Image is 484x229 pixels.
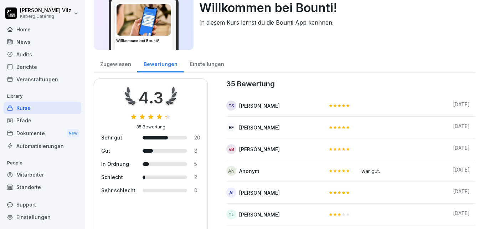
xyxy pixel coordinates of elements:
a: Zugewiesen [94,54,137,72]
div: Anonym [239,167,259,175]
td: [DATE] [447,160,475,182]
td: [DATE] [447,204,475,225]
a: Einstellungen [4,211,81,223]
a: Bewertungen [137,54,184,72]
div: [PERSON_NAME] [239,189,280,197]
div: war gut. [361,166,442,175]
div: AI [226,188,236,198]
a: Standorte [4,181,81,193]
div: 4.3 [138,86,163,110]
div: BF [226,122,236,132]
div: Support [4,198,81,211]
p: Library [4,91,81,102]
td: [DATE] [447,95,475,117]
div: VB [226,144,236,154]
div: TS [226,101,236,111]
p: [PERSON_NAME] Vilz [20,7,71,14]
div: In Ordnung [101,160,135,168]
td: [DATE] [447,117,475,138]
div: An [226,166,236,176]
div: 8 [194,147,200,154]
div: 0 [194,187,200,194]
p: In diesem Kurs lernst du die Bounti App kennnen. [199,18,470,27]
p: People [4,157,81,169]
a: DokumenteNew [4,127,81,140]
td: [DATE] [447,138,475,160]
div: 2 [194,173,200,181]
a: Mitarbeiter [4,168,81,181]
img: xh3bnih80d1pxcetv9zsuevg.png [117,4,171,36]
div: 5 [194,160,200,168]
div: [PERSON_NAME] [239,124,280,131]
a: Veranstaltungen [4,73,81,86]
a: Home [4,23,81,36]
td: [DATE] [447,182,475,204]
div: [PERSON_NAME] [239,146,280,153]
p: Kirberg Catering [20,14,71,19]
div: Sehr gut [101,134,135,141]
div: Dokumente [4,127,81,140]
caption: 35 Bewertung [226,78,475,89]
div: Sehr schlecht [101,187,135,194]
div: 35 Bewertung [136,124,165,130]
div: [PERSON_NAME] [239,102,280,110]
div: 20 [194,134,200,141]
a: Berichte [4,61,81,73]
a: Automatisierungen [4,140,81,152]
div: Schlecht [101,173,135,181]
h3: Willkommen bei Bounti! [116,38,171,44]
a: Kurse [4,102,81,114]
div: Gut [101,147,135,154]
div: [PERSON_NAME] [239,211,280,218]
div: New [67,129,79,137]
div: TL [226,209,236,219]
a: Pfade [4,114,81,127]
a: News [4,36,81,48]
a: Audits [4,48,81,61]
a: Einstellungen [184,54,230,72]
